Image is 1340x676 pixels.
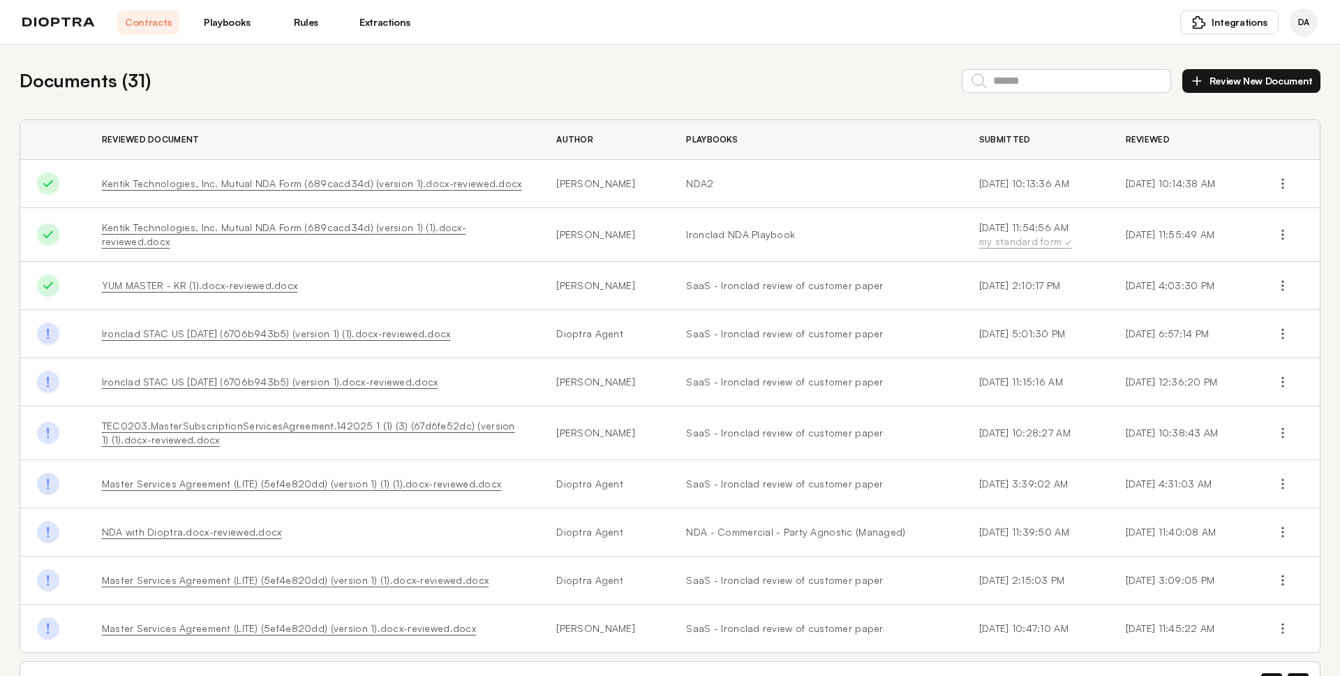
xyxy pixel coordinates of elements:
[539,508,669,557] td: Dioptra Agent
[102,376,438,388] a: Ironclad STAC US [DATE] (6706b943b5) (version 1).docx-reviewed.docx
[37,569,59,591] img: Done
[37,172,59,195] img: Done
[686,426,945,440] a: SaaS - Ironclad review of customer paper
[102,574,489,586] a: Master Services Agreement (LITE) (5ef4e820dd) (version 1) (1).docx-reviewed.docx
[102,622,476,634] a: Master Services Agreement (LITE) (5ef4e820dd) (version 1).docx-reviewed.docx
[539,406,669,460] td: [PERSON_NAME]
[102,279,298,291] a: YUM MASTER - KR (1).docx-reviewed.docx
[669,120,962,160] th: Playbooks
[539,120,669,160] th: Author
[962,208,1109,262] td: [DATE] 11:54:56 AM
[539,160,669,208] td: [PERSON_NAME]
[20,67,151,94] h2: Documents ( 31 )
[1109,262,1256,310] td: [DATE] 4:03:30 PM
[37,371,59,393] img: Done
[1109,310,1256,358] td: [DATE] 6:57:14 PM
[539,460,669,508] td: Dioptra Agent
[1109,605,1256,653] td: [DATE] 11:45:22 AM
[102,177,522,189] a: Kentik Technologies, Inc. Mutual NDA Form (689cacd34d) (version 1).docx-reviewed.docx
[686,525,945,539] a: NDA - Commercial - Party Agnostic (Managed)
[102,478,502,490] a: Master Services Agreement (LITE) (5ef4e820dd) (version 1) (1) (1).docx-reviewed.docx
[1192,15,1206,29] img: puzzle
[37,274,59,297] img: Done
[962,406,1109,460] td: [DATE] 10:28:27 AM
[1109,208,1256,262] td: [DATE] 11:55:49 AM
[1109,160,1256,208] td: [DATE] 10:14:38 AM
[1109,508,1256,557] td: [DATE] 11:40:08 AM
[686,228,945,242] a: Ironclad NDA Playbook
[196,10,258,34] a: Playbooks
[962,358,1109,406] td: [DATE] 11:15:16 AM
[686,375,945,389] a: SaaS - Ironclad review of customer paper
[686,622,945,635] a: SaaS - Ironclad review of customer paper
[686,327,945,341] a: SaaS - Ironclad review of customer paper
[539,358,669,406] td: [PERSON_NAME]
[37,223,59,246] img: Done
[962,557,1109,605] td: [DATE] 2:15:03 PM
[22,17,95,27] img: logo
[102,526,282,538] a: NDA with Dioptra.docx-reviewed.docx
[539,208,669,262] td: [PERSON_NAME]
[102,420,515,446] a: TEC0203.MasterSubscriptionServicesAgreement.142025 1 (1) (3) (67d6fe52dc) (version 1) (1).docx-re...
[1109,406,1256,460] td: [DATE] 10:38:43 AM
[686,177,945,191] a: NDA2
[275,10,337,34] a: Rules
[85,120,540,160] th: Reviewed Document
[1109,120,1256,160] th: Reviewed
[962,310,1109,358] td: [DATE] 5:01:30 PM
[1109,460,1256,508] td: [DATE] 4:31:03 AM
[102,328,451,339] a: Ironclad STAC US [DATE] (6706b943b5) (version 1) (1).docx-reviewed.docx
[1290,8,1318,36] div: Dioptra Agent
[962,508,1109,557] td: [DATE] 11:39:50 AM
[539,310,669,358] td: Dioptra Agent
[962,605,1109,653] td: [DATE] 10:47:10 AM
[539,262,669,310] td: [PERSON_NAME]
[1109,557,1256,605] td: [DATE] 3:09:05 PM
[37,323,59,345] img: Done
[37,473,59,495] img: Done
[1180,10,1279,34] button: Integrations
[962,160,1109,208] td: [DATE] 10:13:36 AM
[962,262,1109,310] td: [DATE] 2:10:17 PM
[37,617,59,640] img: Done
[686,573,945,587] a: SaaS - Ironclad review of customer paper
[354,10,416,34] a: Extractions
[539,605,669,653] td: [PERSON_NAME]
[37,521,59,543] img: Done
[962,120,1109,160] th: Submitted
[539,557,669,605] td: Dioptra Agent
[102,221,466,247] a: Kentik Technologies, Inc. Mutual NDA Form (689cacd34d) (version 1) (1).docx-reviewed.docx
[37,422,59,444] img: Done
[1182,69,1320,93] button: Review New Document
[686,279,945,293] a: SaaS - Ironclad review of customer paper
[117,10,179,34] a: Contracts
[1298,17,1309,28] span: DA
[979,235,1092,249] div: my standard form ✓
[1212,15,1267,29] span: Integrations
[686,477,945,491] a: SaaS - Ironclad review of customer paper
[962,460,1109,508] td: [DATE] 3:39:02 AM
[1109,358,1256,406] td: [DATE] 12:36:20 PM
